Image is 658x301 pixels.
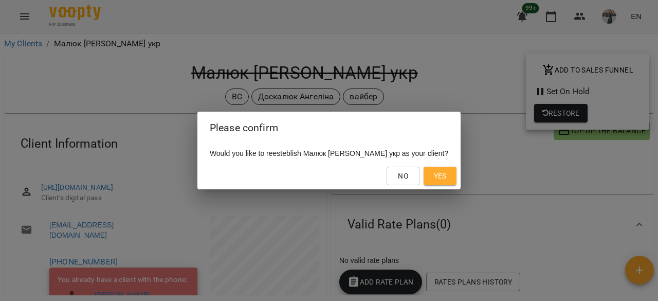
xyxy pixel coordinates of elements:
[197,144,461,163] div: Would you like to reesteblish Малюк [PERSON_NAME] укр as your client?
[434,170,447,182] span: Yes
[424,167,456,185] button: Yes
[398,170,408,182] span: No
[387,167,419,185] button: No
[210,120,448,136] h2: Please confirm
